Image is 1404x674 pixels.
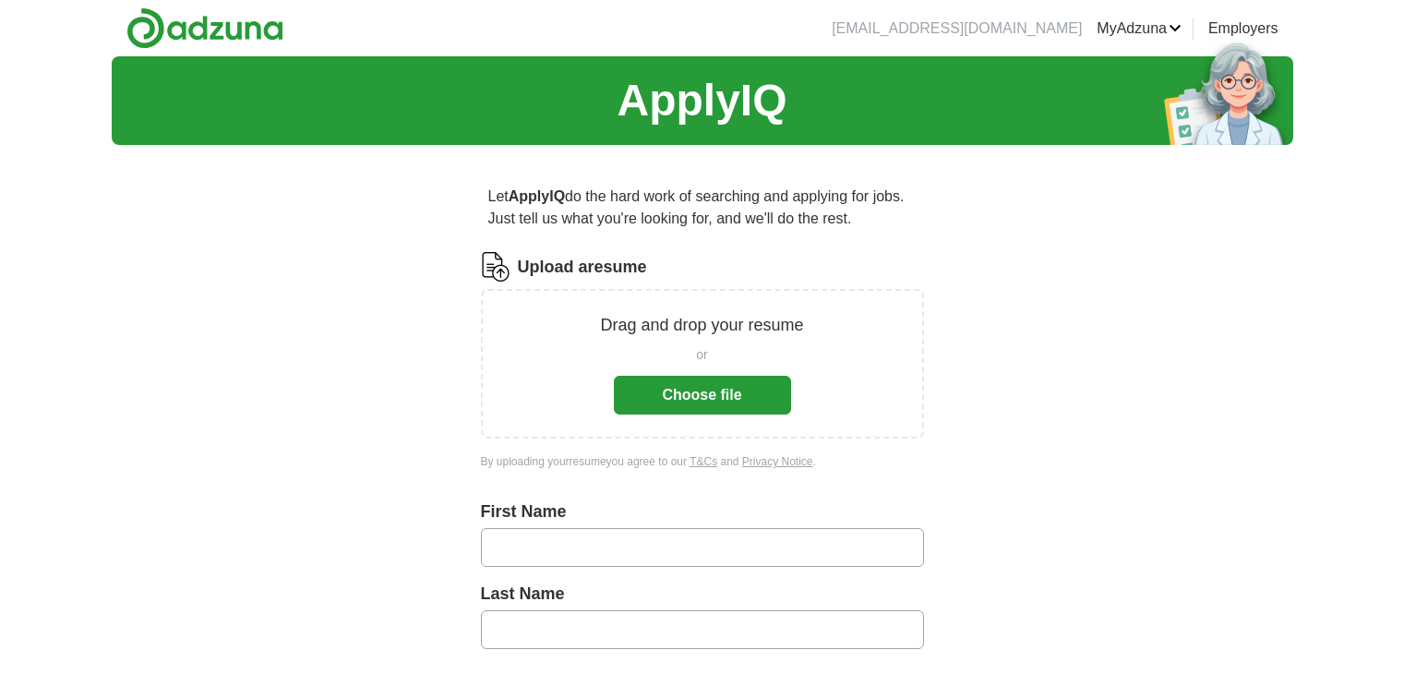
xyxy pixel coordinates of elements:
[126,7,283,49] img: Adzuna logo
[690,455,717,468] a: T&Cs
[742,455,813,468] a: Privacy Notice
[1208,18,1278,40] a: Employers
[481,178,924,237] p: Let do the hard work of searching and applying for jobs. Just tell us what you're looking for, an...
[481,453,924,470] div: By uploading your resume you agree to our and .
[1097,18,1182,40] a: MyAdzuna
[481,582,924,607] label: Last Name
[832,18,1082,40] li: [EMAIL_ADDRESS][DOMAIN_NAME]
[481,499,924,524] label: First Name
[600,313,803,338] p: Drag and drop your resume
[509,188,565,204] strong: ApplyIQ
[696,345,707,365] span: or
[617,67,786,134] h1: ApplyIQ
[518,255,647,280] label: Upload a resume
[614,376,791,415] button: Choose file
[481,252,510,282] img: CV Icon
